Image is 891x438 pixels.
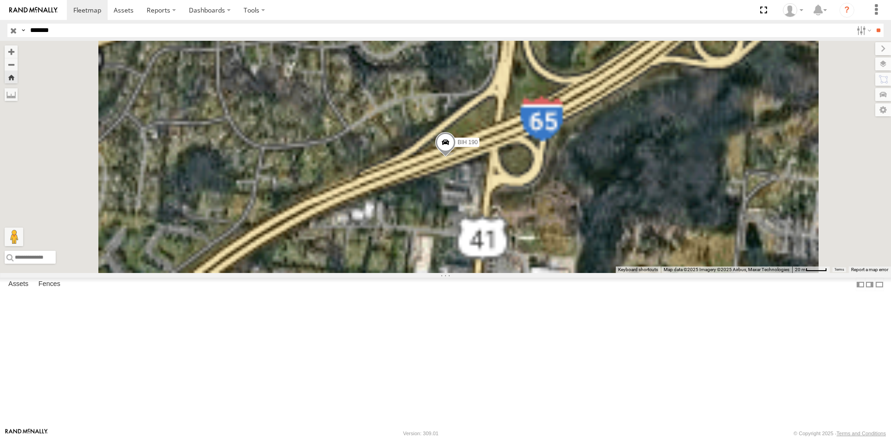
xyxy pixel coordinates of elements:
[664,267,789,272] span: Map data ©2025 Imagery ©2025 Airbus, Maxar Technologies
[865,278,874,291] label: Dock Summary Table to the Right
[795,267,806,272] span: 20 m
[856,278,865,291] label: Dock Summary Table to the Left
[839,3,854,18] i: ?
[780,3,807,17] div: Nele .
[5,88,18,101] label: Measure
[875,103,891,116] label: Map Settings
[792,267,830,273] button: Map Scale: 20 m per 42 pixels
[853,24,873,37] label: Search Filter Options
[837,431,886,436] a: Terms and Conditions
[5,45,18,58] button: Zoom in
[458,139,478,146] span: BIH 190
[19,24,27,37] label: Search Query
[834,268,844,272] a: Terms (opens in new tab)
[5,228,23,246] button: Drag Pegman onto the map to open Street View
[5,429,48,438] a: Visit our Website
[875,278,884,291] label: Hide Summary Table
[403,431,439,436] div: Version: 309.01
[34,278,65,291] label: Fences
[618,267,658,273] button: Keyboard shortcuts
[9,7,58,13] img: rand-logo.svg
[851,267,888,272] a: Report a map error
[794,431,886,436] div: © Copyright 2025 -
[4,278,33,291] label: Assets
[5,58,18,71] button: Zoom out
[5,71,18,83] button: Zoom Home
